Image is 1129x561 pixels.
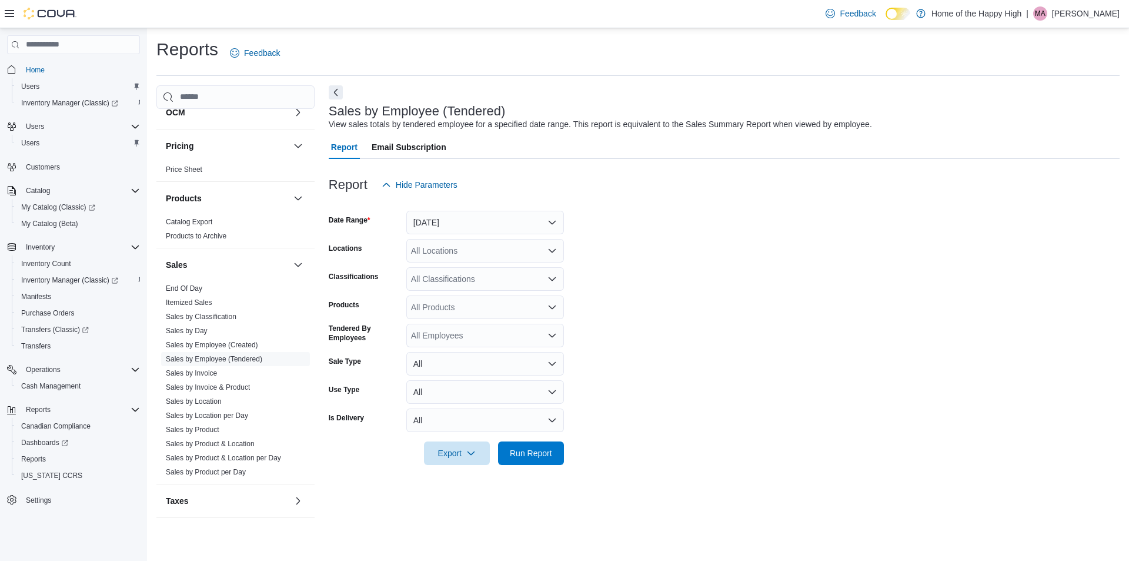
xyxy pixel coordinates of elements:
button: Hide Parameters [377,173,462,197]
span: Run Report [510,447,552,459]
span: Sales by Product per Day [166,467,246,477]
button: Cash Management [12,378,145,394]
span: Sales by Classification [166,312,236,321]
a: Dashboards [12,434,145,451]
a: Dashboards [16,436,73,450]
span: Sales by Product & Location per Day [166,453,281,463]
a: Sales by Invoice [166,369,217,377]
span: Purchase Orders [21,308,75,318]
button: Products [166,192,289,204]
label: Locations [329,244,362,253]
button: Settings [2,491,145,508]
button: Customers [2,158,145,175]
span: Report [331,135,358,159]
button: Reports [21,403,55,417]
label: Tendered By Employees [329,324,402,343]
span: Catalog [21,184,140,198]
span: Users [16,79,140,94]
span: Operations [21,363,140,377]
span: Sales by Product [166,425,219,434]
h3: Pricing [166,140,193,152]
a: My Catalog (Classic) [16,200,100,214]
span: Sales by Employee (Tendered) [166,354,262,364]
button: Run Report [498,442,564,465]
span: Home [26,65,45,75]
button: Users [21,119,49,134]
span: Users [26,122,44,131]
span: Transfers [21,341,51,351]
span: Sales by Location [166,397,222,406]
a: Sales by Product & Location per Day [166,454,281,462]
button: Canadian Compliance [12,418,145,434]
span: My Catalog (Classic) [16,200,140,214]
span: Customers [26,162,60,172]
span: Inventory Manager (Classic) [21,98,118,108]
span: My Catalog (Beta) [16,217,140,231]
nav: Complex example [7,57,140,539]
button: Pricing [166,140,289,152]
span: Settings [21,492,140,507]
button: Home [2,61,145,78]
a: My Catalog (Classic) [12,199,145,215]
span: Dashboards [16,436,140,450]
span: Hide Parameters [396,179,457,191]
button: Export [424,442,490,465]
span: Sales by Day [166,326,208,336]
button: Open list of options [547,331,557,340]
button: Users [12,135,145,151]
button: Taxes [291,494,305,508]
a: Sales by Employee (Created) [166,341,258,349]
button: Operations [2,361,145,378]
a: Products to Archive [166,232,226,240]
a: Sales by Product & Location [166,440,255,448]
button: Reports [2,401,145,418]
span: Transfers (Classic) [16,323,140,337]
button: Inventory [21,240,59,254]
span: Products to Archive [166,231,226,241]
a: Transfers (Classic) [16,323,93,337]
a: Sales by Location per Day [166,411,248,420]
button: Open list of options [547,303,557,312]
span: Users [21,138,39,148]
a: My Catalog (Beta) [16,217,83,231]
button: [US_STATE] CCRS [12,467,145,484]
a: Sales by Employee (Tendered) [166,355,262,363]
a: Sales by Product per Day [166,468,246,476]
button: Products [291,191,305,205]
p: Home of the Happy High [931,6,1021,21]
button: Pricing [291,139,305,153]
a: Manifests [16,290,56,304]
button: Sales [166,259,289,271]
span: Manifests [16,290,140,304]
label: Products [329,300,359,310]
button: Users [2,118,145,135]
div: Products [156,215,315,248]
div: View sales totals by tendered employee for a specified date range. This report is equivalent to t... [329,118,872,131]
button: [DATE] [406,211,564,234]
span: Cash Management [16,379,140,393]
span: Reports [26,405,51,414]
a: Home [21,63,49,77]
div: Monica Arychuk [1033,6,1047,21]
span: Users [21,82,39,91]
button: Purchase Orders [12,305,145,321]
span: Customers [21,160,140,174]
a: Inventory Count [16,257,76,271]
span: Settings [26,496,51,505]
a: Transfers (Classic) [12,321,145,338]
a: Users [16,136,44,150]
span: End Of Day [166,284,202,293]
h3: Taxes [166,495,189,507]
h3: OCM [166,107,185,118]
h3: Report [329,178,368,192]
a: Cash Management [16,379,85,393]
span: Feedback [840,8,876,19]
p: [PERSON_NAME] [1052,6,1120,21]
a: Canadian Compliance [16,419,95,433]
a: Sales by Location [166,397,222,406]
h3: Sales by Employee (Tendered) [329,104,506,118]
span: Inventory Count [21,259,71,268]
span: MA [1035,6,1046,21]
button: Taxes [166,495,289,507]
